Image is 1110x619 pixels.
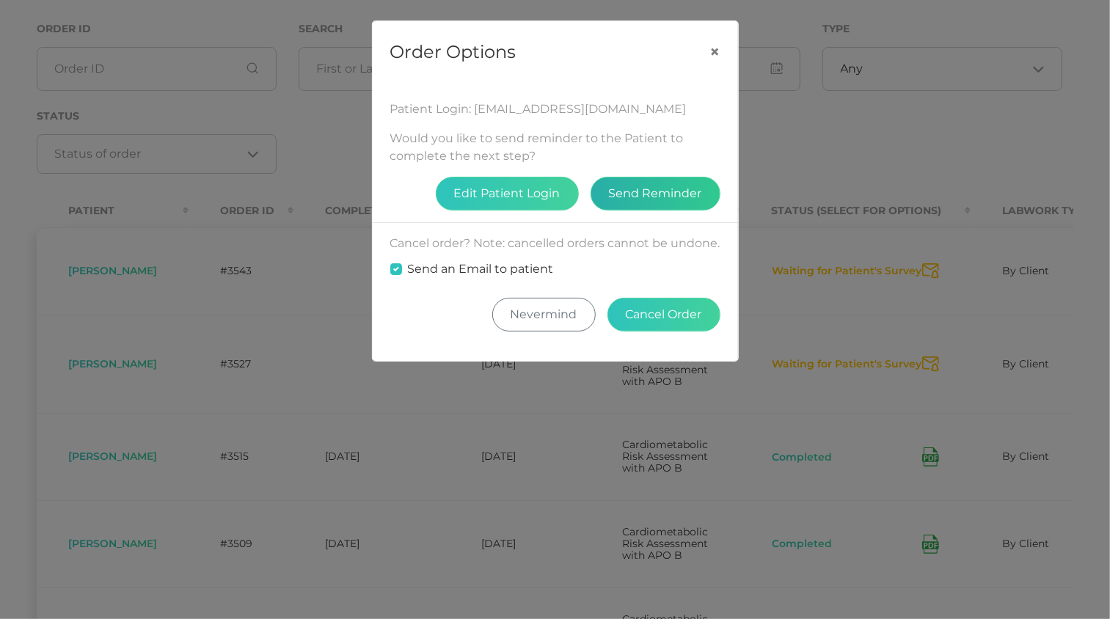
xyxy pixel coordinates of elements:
div: Would you like to send reminder to the Patient to complete the next step? Cancel order? Note: can... [373,83,738,361]
button: Close [693,21,738,83]
div: Patient Login: [EMAIL_ADDRESS][DOMAIN_NAME] [390,100,720,118]
button: Send Reminder [591,177,720,210]
label: Send an Email to patient [408,260,554,278]
button: Nevermind [492,298,596,332]
button: Edit Patient Login [436,177,579,210]
h5: Order Options [390,39,516,65]
button: Cancel Order [607,298,720,332]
